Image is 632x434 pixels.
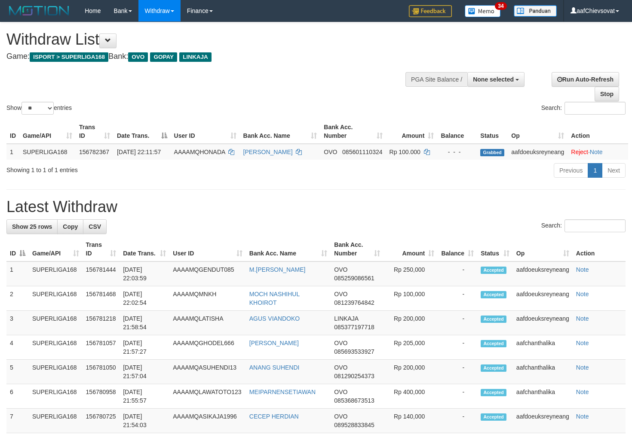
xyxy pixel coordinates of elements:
th: Bank Acc. Name: activate to sort column ascending [246,237,331,261]
td: aafchanthalika [513,384,573,409]
td: AAAAMQLAWATOTO123 [169,384,245,409]
td: Rp 200,000 [383,360,438,384]
a: MEIPARNENSETIAWAN [249,388,316,395]
span: OVO [324,149,337,155]
div: - - - [441,148,473,156]
img: Feedback.jpg [409,5,452,17]
td: aafdoeuksreyneang [513,286,573,311]
th: ID: activate to sort column descending [6,237,29,261]
img: MOTION_logo.png [6,4,72,17]
div: Showing 1 to 1 of 1 entries [6,162,257,174]
td: 1 [6,261,29,286]
th: Bank Acc. Name: activate to sort column ascending [240,119,321,144]
td: Rp 140,000 [383,409,438,433]
a: CECEP HERDIAN [249,413,299,420]
td: SUPERLIGA168 [29,335,83,360]
a: Note [576,266,589,273]
td: · [568,144,628,160]
td: aafdoeuksreyneang [513,409,573,433]
td: Rp 205,000 [383,335,438,360]
th: User ID: activate to sort column ascending [169,237,245,261]
input: Search: [565,102,626,115]
a: Previous [554,163,588,178]
span: CSV [89,223,101,230]
th: Game/API: activate to sort column ascending [19,119,76,144]
span: Copy 085377197718 to clipboard [334,324,374,331]
span: [DATE] 22:11:57 [117,149,161,155]
a: Note [590,149,603,155]
a: 1 [588,163,602,178]
label: Show entries [6,102,72,115]
span: Copy 085693533927 to clipboard [334,348,374,355]
td: aafdoeuksreyneang [513,261,573,286]
span: Grabbed [480,149,504,156]
th: Trans ID: activate to sort column ascending [76,119,114,144]
span: Copy 085259086561 to clipboard [334,275,374,282]
td: 156781057 [83,335,120,360]
a: [PERSON_NAME] [249,340,299,346]
th: Op: activate to sort column ascending [513,237,573,261]
span: Accepted [481,364,506,372]
th: Bank Acc. Number: activate to sort column ascending [320,119,386,144]
th: Action [573,237,626,261]
span: Copy 081290254373 to clipboard [334,373,374,379]
td: 156781468 [83,286,120,311]
span: None selected [473,76,514,83]
th: User ID: activate to sort column ascending [171,119,240,144]
td: SUPERLIGA168 [29,409,83,433]
a: Show 25 rows [6,219,58,234]
select: Showentries [21,102,54,115]
a: CSV [83,219,107,234]
td: - [438,360,477,384]
td: [DATE] 21:54:03 [120,409,169,433]
span: Copy 081239764842 to clipboard [334,299,374,306]
td: AAAAMQMNKH [169,286,245,311]
td: aafdoeuksreyneang [508,144,568,160]
th: Game/API: activate to sort column ascending [29,237,83,261]
span: Accepted [481,340,506,347]
span: OVO [128,52,148,62]
a: M.[PERSON_NAME] [249,266,306,273]
td: AAAAMQGENDUT085 [169,261,245,286]
label: Search: [541,102,626,115]
td: - [438,384,477,409]
span: Rp 100.000 [390,149,420,155]
td: Rp 100,000 [383,286,438,311]
span: OVO [334,364,347,371]
span: Show 25 rows [12,223,52,230]
a: AGUS VIANDOKO [249,315,300,322]
th: Op: activate to sort column ascending [508,119,568,144]
th: Status [477,119,508,144]
span: Accepted [481,389,506,396]
input: Search: [565,219,626,232]
td: 156781444 [83,261,120,286]
td: SUPERLIGA168 [29,286,83,311]
span: Accepted [481,316,506,323]
th: Date Trans.: activate to sort column ascending [120,237,169,261]
td: 156781218 [83,311,120,335]
td: 156780725 [83,409,120,433]
th: Trans ID: activate to sort column ascending [83,237,120,261]
td: 6 [6,384,29,409]
th: Amount: activate to sort column ascending [383,237,438,261]
td: SUPERLIGA168 [29,311,83,335]
span: OVO [334,413,347,420]
th: Bank Acc. Number: activate to sort column ascending [331,237,383,261]
th: ID [6,119,19,144]
button: None selected [467,72,525,87]
h1: Withdraw List [6,31,413,48]
a: Note [576,388,589,395]
a: ANANG SUHENDI [249,364,300,371]
td: - [438,261,477,286]
td: - [438,311,477,335]
a: [PERSON_NAME] [243,149,293,155]
span: 156782367 [79,149,109,155]
td: aafchanthalika [513,335,573,360]
th: Amount: activate to sort column ascending [386,119,438,144]
a: Note [576,340,589,346]
td: 1 [6,144,19,160]
a: MOCH NASHIHUL KHOIROT [249,291,300,306]
td: AAAAMQASIKAJA1996 [169,409,245,433]
a: Reject [571,149,588,155]
h1: Latest Withdraw [6,198,626,215]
